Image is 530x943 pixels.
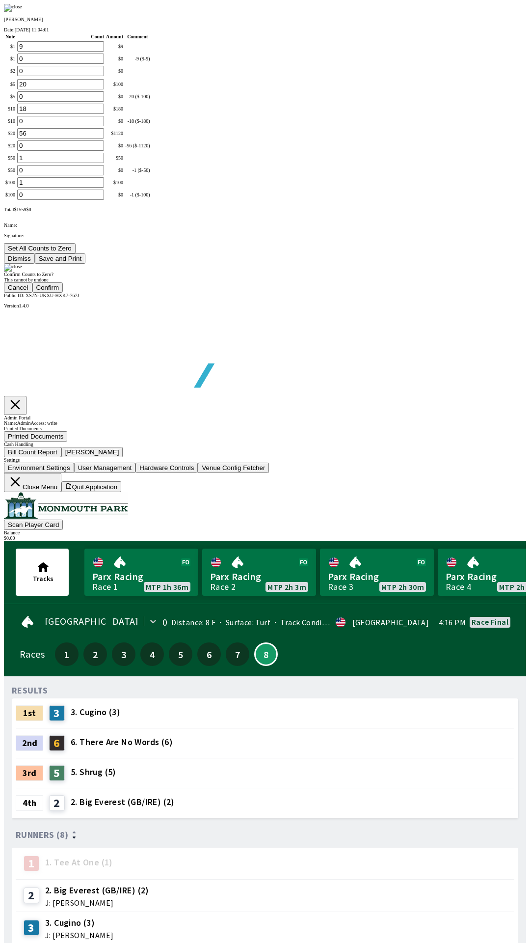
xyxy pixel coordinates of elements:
[135,463,198,473] button: Hardware Controls
[49,705,65,721] div: 3
[4,253,35,264] button: Dismiss
[45,916,113,929] span: 3. Cugino (3)
[45,931,113,939] span: J: [PERSON_NAME]
[106,106,123,111] div: $ 180
[106,68,123,74] div: $ 0
[5,128,16,139] td: $ 20
[4,4,22,12] img: close
[270,617,357,627] span: Track Condition: Firm
[4,17,526,22] p: [PERSON_NAME]
[17,33,105,40] th: Count
[4,282,32,293] button: Cancel
[4,420,526,426] div: Name: Admin Access: write
[114,651,133,658] span: 3
[49,735,65,751] div: 6
[106,118,123,124] div: $ 0
[84,549,198,596] a: Parx RacingRace 1MTP 1h 36m
[5,140,16,151] td: $ 20
[4,277,526,282] div: This cannot be undone
[83,642,107,666] button: 2
[16,735,43,751] div: 2nd
[4,442,526,447] div: Cash Handling
[15,27,49,32] span: [DATE] 11:04:01
[5,189,16,200] td: $ 100
[5,177,16,188] td: $ 100
[106,192,123,197] div: $ 0
[4,415,526,420] div: Admin Portal
[439,618,466,626] span: 4:16 PM
[125,167,150,173] div: -1 ($-50)
[45,617,139,625] span: [GEOGRAPHIC_DATA]
[16,831,68,839] span: Runners (8)
[146,583,188,591] span: MTP 1h 36m
[169,642,192,666] button: 5
[106,131,123,136] div: $ 1120
[92,570,190,583] span: Parx Racing
[4,431,67,442] button: Printed Documents
[106,143,123,148] div: $ 0
[45,884,149,897] span: 2. Big Everest (GB/IRE) (2)
[446,583,471,591] div: Race 4
[106,155,123,161] div: $ 50
[57,651,76,658] span: 1
[106,94,123,99] div: $ 0
[12,687,48,694] div: RESULTS
[45,856,113,869] span: 1. Tee At One (1)
[200,651,218,658] span: 6
[61,447,123,457] button: [PERSON_NAME]
[71,796,175,808] span: 2. Big Everest (GB/IRE) (2)
[4,27,526,32] div: Date:
[210,583,236,591] div: Race 2
[4,530,526,535] div: Balance
[5,65,16,77] td: $ 2
[210,570,308,583] span: Parx Racing
[112,642,135,666] button: 3
[55,642,79,666] button: 1
[5,165,16,176] td: $ 50
[24,856,39,871] div: 1
[381,583,424,591] span: MTP 2h 30m
[4,492,128,519] img: venue logo
[16,830,514,840] div: Runners (8)
[106,33,124,40] th: Amount
[226,642,249,666] button: 7
[16,705,43,721] div: 1st
[5,79,16,90] td: $ 5
[4,243,76,253] button: Set All Counts to Zero
[320,549,434,596] a: Parx RacingRace 3MTP 2h 30m
[4,426,526,431] div: Printed Documents
[4,303,526,308] div: Version 1.4.0
[33,574,53,583] span: Tracks
[4,222,526,228] p: Name:
[125,94,150,99] div: -20 ($-100)
[328,583,353,591] div: Race 3
[4,520,63,530] button: Scan Player Card
[86,651,105,658] span: 2
[4,463,74,473] button: Environment Settings
[140,642,164,666] button: 4
[16,765,43,781] div: 3rd
[4,207,526,212] div: Total
[4,272,526,277] div: Confirm Counts to Zero?
[4,447,61,457] button: Bill Count Report
[202,549,316,596] a: Parx RacingRace 2MTP 2h 3m
[472,618,508,626] div: Race final
[71,736,173,749] span: 6. There Are No Words (6)
[4,233,526,238] p: Signature:
[125,118,150,124] div: -18 ($-180)
[106,180,123,185] div: $ 100
[71,766,116,778] span: 5. Shrug (5)
[5,91,16,102] td: $ 5
[4,535,526,541] div: $ 0.00
[267,583,306,591] span: MTP 2h 3m
[171,617,215,627] span: Distance: 8 F
[16,549,69,596] button: Tracks
[26,293,79,298] span: XS7N-UKXU-HXK7-767J
[162,618,167,626] div: 0
[4,293,526,298] div: Public ID:
[14,207,26,212] span: $ 1559
[5,152,16,164] td: $ 50
[106,44,123,49] div: $ 9
[258,652,274,657] span: 8
[61,481,121,492] button: Quit Application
